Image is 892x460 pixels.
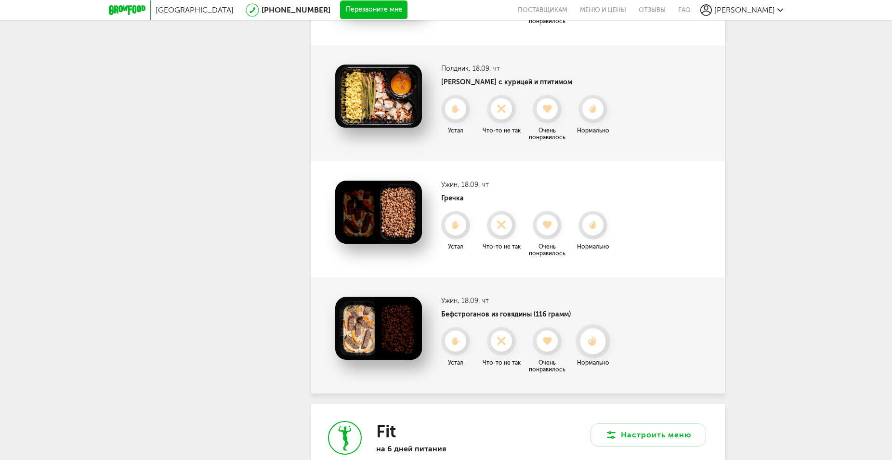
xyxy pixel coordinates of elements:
div: Нормально [571,127,615,134]
h3: Полдник [441,65,615,73]
div: Очень понравилось [525,243,569,257]
span: , 18.09, чт [458,297,489,305]
div: Что-то не так [480,359,523,366]
button: Перезвоните мне [340,0,407,20]
h3: Ужин [441,297,615,305]
div: Что-то не так [480,243,523,250]
h3: Ужин [441,181,615,189]
h4: [PERSON_NAME] с курицей и птитимом [441,78,615,86]
img: Бефстроганов из говядины (116 грамм) [335,297,422,360]
div: Очень понравилось [525,359,569,373]
div: Устал [434,127,477,134]
h4: Бефстроганов из говядины (116 грамм) [441,310,615,318]
p: на 6 дней питания [376,444,501,453]
span: [GEOGRAPHIC_DATA] [156,5,234,14]
img: Салат с курицей и птитимом [335,65,422,128]
span: , 18.09, чт [458,181,489,189]
span: , 18.09, чт [469,65,500,73]
div: Нормально [571,243,615,250]
div: Устал [434,243,477,250]
div: Нормально [571,359,615,366]
div: Очень понравилось [525,127,569,141]
h4: Гречка [441,194,615,202]
span: [PERSON_NAME] [714,5,775,14]
div: Что-то не так [480,127,523,134]
button: Настроить меню [590,423,706,447]
a: [PHONE_NUMBER] [262,5,330,14]
h3: Fit [376,421,396,442]
div: Устал [434,359,477,366]
img: Гречка [335,181,422,244]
